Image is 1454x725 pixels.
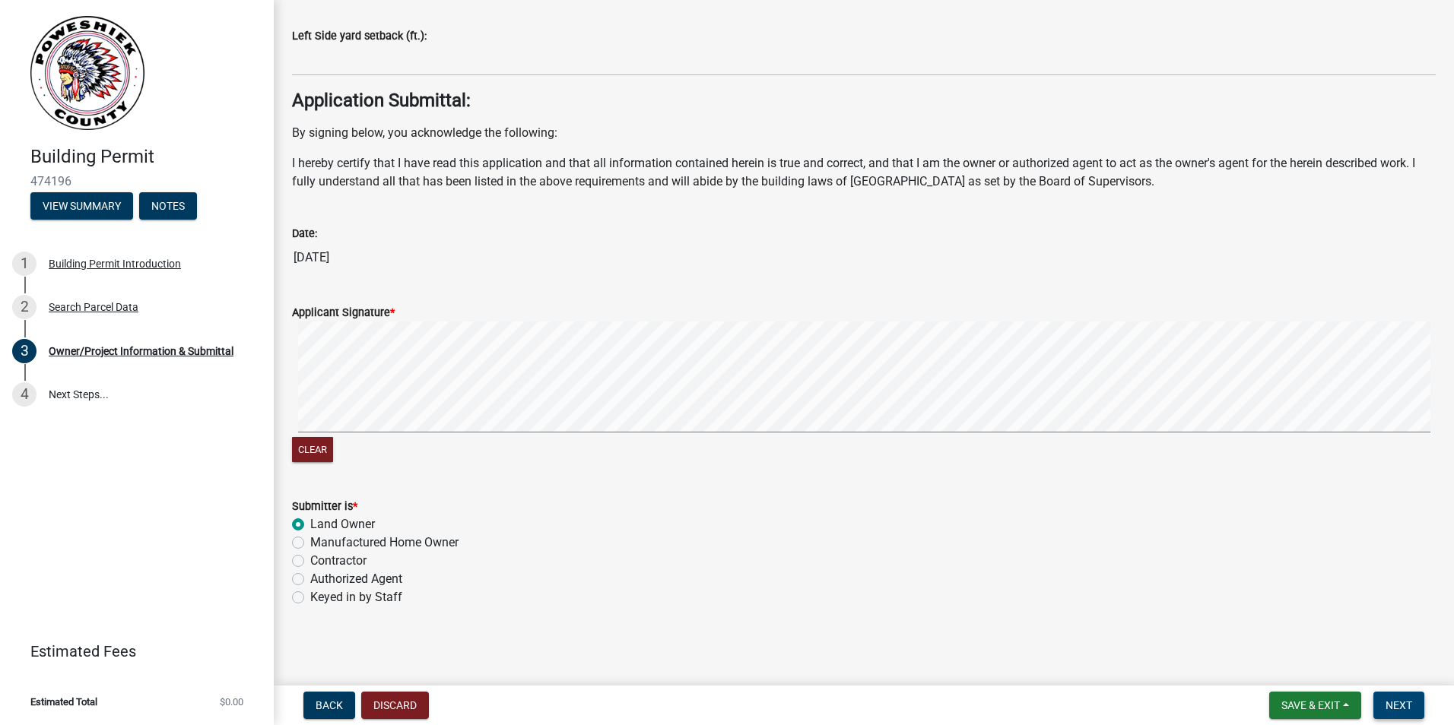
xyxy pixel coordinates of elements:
label: Land Owner [310,515,375,533]
div: 2 [12,295,37,319]
label: Contractor [310,552,367,570]
button: Save & Exit [1269,692,1361,719]
label: Applicant Signature [292,308,395,318]
button: Back [303,692,355,719]
button: Notes [139,192,197,220]
button: Clear [292,437,333,462]
label: Authorized Agent [310,570,402,588]
button: Discard [361,692,429,719]
wm-modal-confirm: Summary [30,201,133,213]
div: 1 [12,252,37,276]
label: Keyed in by Staff [310,588,402,606]
wm-modal-confirm: Notes [139,201,197,213]
div: Building Permit Introduction [49,258,181,269]
span: Estimated Total [30,697,97,707]
span: $0.00 [220,697,243,707]
span: Save & Exit [1281,699,1340,711]
a: Estimated Fees [12,636,249,666]
button: View Summary [30,192,133,220]
span: Back [316,699,343,711]
label: Date: [292,229,317,239]
button: Next [1373,692,1424,719]
label: Left Side yard setback (ft.): [292,31,427,42]
h4: Building Permit [30,146,262,168]
strong: Application Submittal: [292,90,471,111]
p: I hereby certify that I have read this application and that all information contained herein is t... [292,154,1436,191]
div: Owner/Project Information & Submittal [49,346,233,356]
span: 474196 [30,174,243,188]
img: Poweshiek County, IA [30,16,144,130]
p: By signing below, you acknowledge the following: [292,124,1436,142]
span: Next [1386,699,1412,711]
div: Search Parcel Data [49,302,138,312]
div: 4 [12,382,37,407]
label: Submitter is [292,502,357,512]
label: Manufactured Home Owner [310,533,459,552]
div: 3 [12,339,37,363]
